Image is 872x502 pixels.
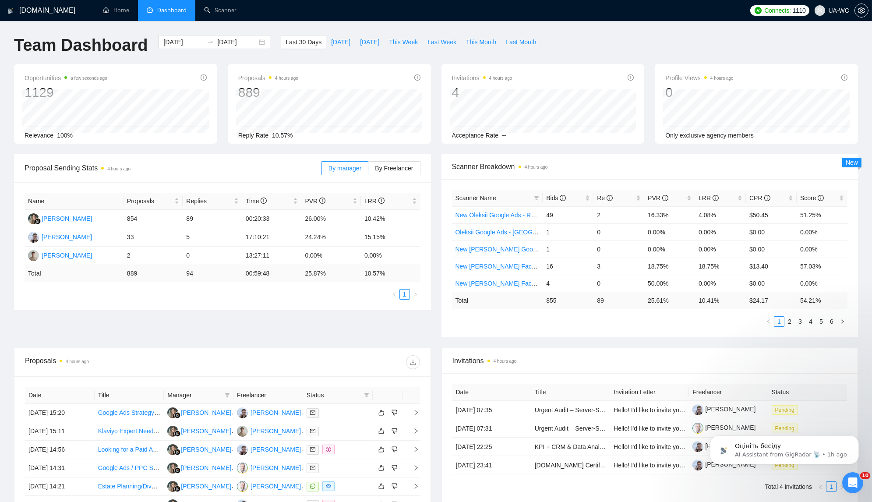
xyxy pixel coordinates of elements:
[423,35,461,49] button: Last Week
[535,443,763,450] a: KPI + CRM & Data Analyst (Subscription Platform / Content Creator RevOps Focus)
[525,165,548,170] time: 4 hours ago
[376,407,387,418] button: like
[167,426,178,437] img: LK
[839,484,844,490] span: right
[644,206,695,223] td: 16.33%
[25,387,95,404] th: Date
[389,407,400,418] button: dislike
[301,265,361,282] td: 25.87 %
[692,442,755,449] a: [PERSON_NAME]
[98,464,234,471] a: Google Ads / PPC Specialist for Web Coffee Shop
[157,7,187,14] span: Dashboard
[692,423,703,434] img: c1-Ow9aLcblqxt-YoFKzxHgGnqRasFAsWW5KzfFKq3aDEBdJ9EVDXstja2V5Hd90t7
[25,355,222,369] div: Proposals
[310,484,315,489] span: message
[281,35,326,49] button: Last 30 Days
[763,316,774,327] button: left
[784,316,795,327] li: 2
[452,73,512,83] span: Invitations
[746,292,797,309] td: $ 24.17
[501,35,541,49] button: Last Month
[644,258,695,275] td: 18.75%
[355,35,384,49] button: [DATE]
[389,37,418,47] span: This Week
[774,317,784,326] a: 1
[237,463,248,474] img: OC
[251,426,301,436] div: [PERSON_NAME]
[699,194,719,202] span: LRR
[181,408,231,417] div: [PERSON_NAME]
[414,74,420,81] span: info-circle
[223,389,232,402] span: filter
[455,194,496,202] span: Scanner Name
[164,387,233,404] th: Manager
[301,247,361,265] td: 0.00%
[7,4,14,18] img: logo
[42,232,92,242] div: [PERSON_NAME]
[648,194,668,202] span: PVR
[532,191,541,205] span: filter
[251,445,301,454] div: [PERSON_NAME]
[28,233,92,240] a: IG[PERSON_NAME]
[237,444,248,455] img: IG
[25,265,124,282] td: Total
[147,7,153,13] span: dashboard
[746,275,797,292] td: $0.00
[452,132,499,139] span: Acceptance Rate
[319,198,325,204] span: info-circle
[755,7,762,14] img: upwork-logo.png
[183,265,242,282] td: 94
[749,194,770,202] span: CPR
[124,193,183,210] th: Proposals
[392,428,398,435] span: dislike
[174,467,180,474] img: gigradar-bm.png
[124,228,183,247] td: 33
[806,317,816,326] a: 4
[535,425,744,432] a: Urgent Audit – Server-Side Tracking Across GA4, Shopify, Stape & Facebook
[307,390,360,400] span: Status
[399,289,410,300] li: 1
[389,289,399,300] button: left
[797,240,847,258] td: 0.00%
[389,444,400,455] button: dislike
[502,132,506,139] span: --
[489,76,512,81] time: 4 hours ago
[360,37,379,47] span: [DATE]
[375,165,413,172] span: By Freelancer
[692,404,703,415] img: c1AccpU0r5eTAMyEJsuISipwjq7qb2Kar6-KqnmSvKGuvk5qEoKhuKfg-uT9402ECS
[797,292,847,309] td: 54.21 %
[378,446,385,453] span: like
[793,6,806,15] span: 1110
[697,417,872,478] iframe: Intercom notifications message
[817,7,823,14] span: user
[413,292,418,297] span: right
[238,73,298,83] span: Proposals
[28,251,92,258] a: AP[PERSON_NAME]
[98,483,200,490] a: Estate Planning/Divorce Media Buyer
[25,404,95,422] td: [DATE] 15:20
[25,73,107,83] span: Opportunities
[543,292,593,309] td: 855
[389,426,400,436] button: dislike
[378,428,385,435] span: like
[378,409,385,416] span: like
[251,408,301,417] div: [PERSON_NAME]
[797,258,847,275] td: 57.03%
[242,265,302,282] td: 00:59:48
[38,25,151,34] p: Оцініть бесіду
[692,441,703,452] img: c1AccpU0r5eTAMyEJsuISipwjq7qb2Kar6-KqnmSvKGuvk5qEoKhuKfg-uT9402ECS
[204,7,237,14] a: searchScanner
[103,7,129,14] a: homeHome
[25,193,124,210] th: Name
[181,481,231,491] div: [PERSON_NAME]
[746,223,797,240] td: $0.00
[181,463,231,473] div: [PERSON_NAME]
[238,132,268,139] span: Reply Rate
[543,258,593,275] td: 16
[768,384,847,401] th: Status
[452,384,531,401] th: Date
[207,39,214,46] span: to
[597,194,613,202] span: Re
[785,317,794,326] a: 2
[692,461,755,468] a: [PERSON_NAME]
